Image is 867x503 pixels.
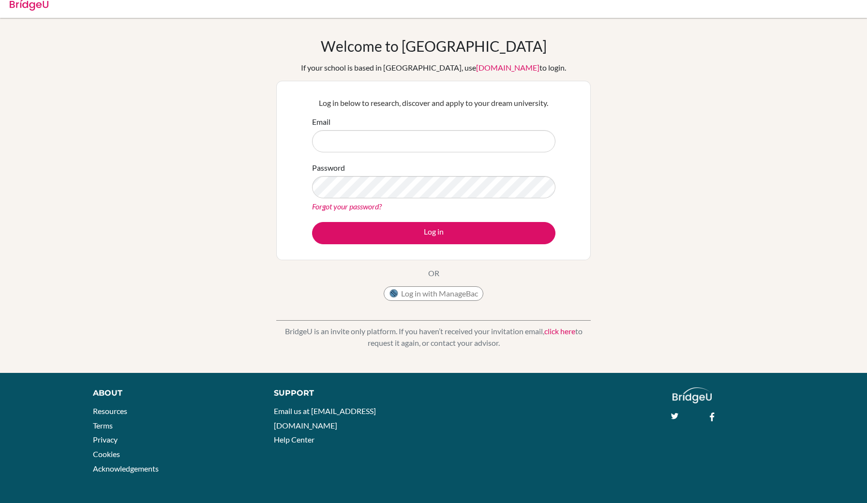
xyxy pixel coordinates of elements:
a: Acknowledgements [93,464,159,473]
label: Password [312,162,345,174]
a: [DOMAIN_NAME] [476,63,539,72]
button: Log in [312,222,555,244]
div: If your school is based in [GEOGRAPHIC_DATA], use to login. [301,62,566,74]
a: Terms [93,421,113,430]
a: Cookies [93,449,120,459]
button: Log in with ManageBac [384,286,483,301]
label: Email [312,116,330,128]
div: About [93,387,253,399]
p: BridgeU is an invite only platform. If you haven’t received your invitation email, to request it ... [276,325,591,349]
p: OR [428,267,439,279]
img: logo_white@2x-f4f0deed5e89b7ecb1c2cc34c3e3d731f90f0f143d5ea2071677605dd97b5244.png [673,387,712,403]
a: Privacy [93,435,118,444]
a: Forgot your password? [312,202,382,211]
div: Support [274,387,422,399]
p: Log in below to research, discover and apply to your dream university. [312,97,555,109]
a: Help Center [274,435,314,444]
a: click here [544,326,575,336]
h1: Welcome to [GEOGRAPHIC_DATA] [321,37,547,55]
a: Email us at [EMAIL_ADDRESS][DOMAIN_NAME] [274,406,376,430]
a: Resources [93,406,127,415]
